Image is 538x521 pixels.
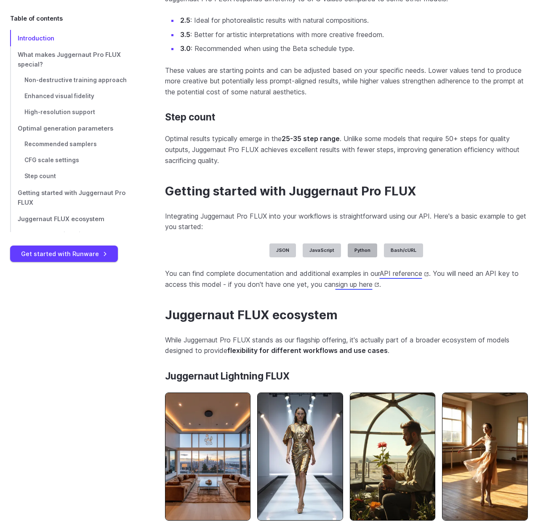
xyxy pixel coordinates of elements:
[10,246,118,262] a: Get started with Runware
[10,72,138,88] a: Non-destructive training approach
[10,152,138,168] a: CFG scale settings
[24,109,95,115] span: High-resolution support
[178,29,528,40] li: : Better for artistic interpretations with more creative freedom.
[180,44,191,53] strong: 3.0
[336,280,379,289] a: sign up here
[380,269,429,278] a: API reference
[10,168,138,184] a: Step count
[227,346,388,355] strong: flexibility for different workflows and use cases
[165,134,528,166] p: Optimal results typically emerge in the . Unlike some models that require 50+ steps for quality o...
[348,243,377,258] label: Python
[165,65,528,98] p: These values are starting points and can be adjusted based on your specific needs. Lower values t...
[10,120,138,136] a: Optimal generation parameters
[24,231,104,238] span: Juggernaut Lightning FLUX
[10,30,138,46] a: Introduction
[24,157,79,163] span: CFG scale settings
[24,93,94,99] span: Enhanced visual fidelity
[165,112,215,123] a: Step count
[257,393,343,521] img: A high-fashion runway model in a striking futuristic metallic dress with structured pleats and sh...
[10,104,138,120] a: High-resolution support
[165,335,528,356] p: While Juggernaut Pro FLUX stands as our flagship offering, it's actually part of a broader ecosys...
[10,13,63,23] span: Table of contents
[10,184,138,211] a: Getting started with Juggernaut Pro FLUX
[24,141,97,147] span: Recommended samplers
[178,15,528,26] li: : Ideal for photorealistic results with natural compositions.
[165,371,290,382] a: Juggernaut Lightning FLUX
[18,215,104,222] span: Juggernaut FLUX ecosystem
[10,46,138,72] a: What makes Juggernaut Pro FLUX special?
[384,243,423,258] label: Bash/cURL
[18,35,54,42] span: Introduction
[442,393,528,521] img: A dedicated ballet dancer practicing alone in a sunlit studio with wooden floors and mirrored wal...
[165,184,416,199] a: Getting started with Juggernaut Pro FLUX
[24,173,56,179] span: Step count
[282,134,340,143] strong: 25-35 step range
[269,243,296,258] label: JSON
[165,211,528,232] p: Integrating Juggernaut Pro FLUX into your workflows is straightforward using our API. Here's a ba...
[18,51,121,68] span: What makes Juggernaut Pro FLUX special?
[165,393,251,521] img: A luxurious modern living room with a neutral color palette, plush velvet sofas, and a glass coff...
[303,243,341,258] label: JavaScript
[10,88,138,104] a: Enhanced visual fidelity
[18,189,125,206] span: Getting started with Juggernaut Pro FLUX
[10,227,138,243] a: Juggernaut Lightning FLUX
[165,268,528,290] p: You can find complete documentation and additional examples in our . You will need an API key to ...
[178,43,528,54] li: : Recommended when using the Beta schedule type.
[10,136,138,152] a: Recommended samplers
[180,30,190,39] strong: 3.5
[18,125,113,132] span: Optimal generation parameters
[350,393,436,521] img: A post-apocalyptic botanist nurturing the last flowering plant on Earth inside a geodesic greenho...
[10,211,138,227] a: Juggernaut FLUX ecosystem
[165,308,338,323] a: Juggernaut FLUX ecosystem
[180,16,190,24] strong: 2.5
[24,77,127,83] span: Non-destructive training approach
